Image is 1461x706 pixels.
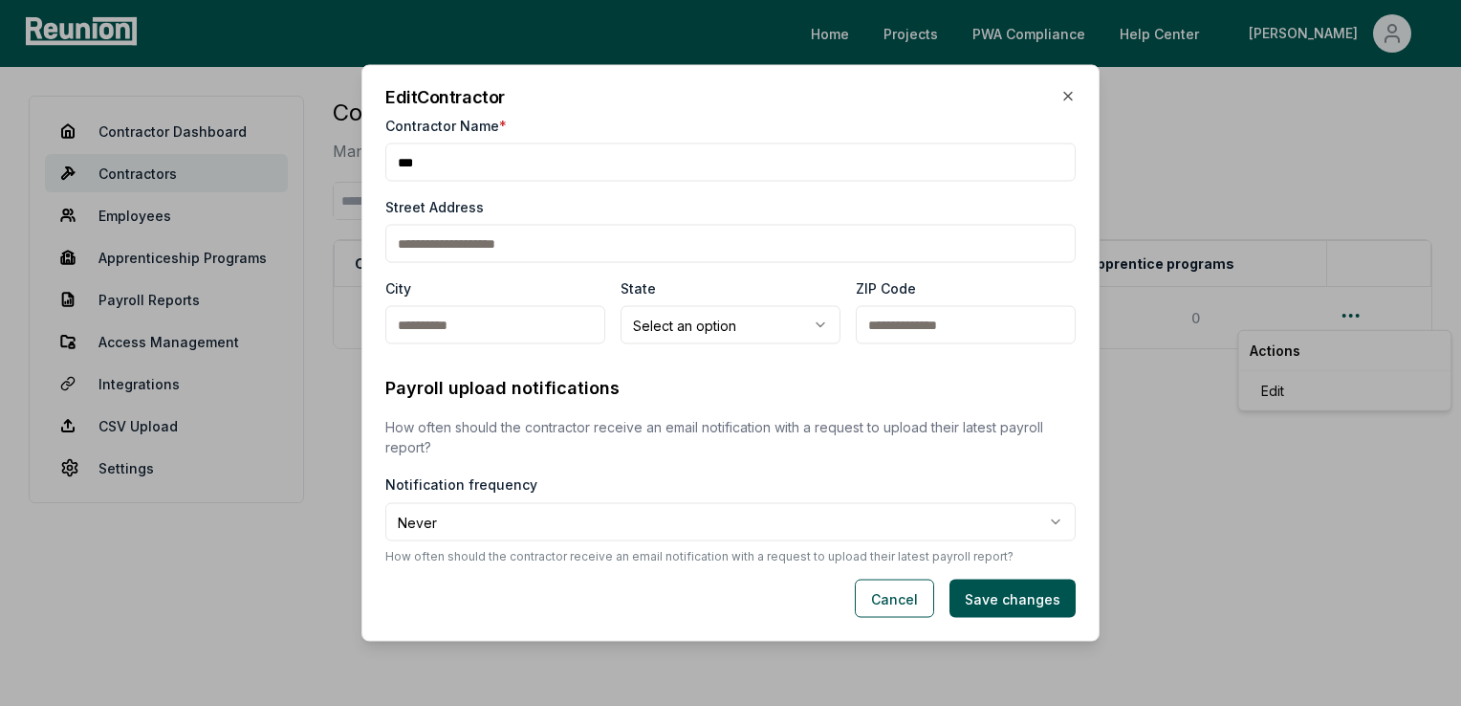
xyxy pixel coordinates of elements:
[385,375,1076,402] h4: Payroll upload notifications
[385,476,537,493] label: Notification frequency
[855,580,934,618] button: Cancel
[385,278,411,298] label: City
[385,417,1076,457] p: How often should the contractor receive an email notification with a request to upload their late...
[385,549,1076,564] p: How often should the contractor receive an email notification with a request to upload their late...
[385,89,1076,106] h2: Edit Contractor
[949,580,1076,618] button: Save changes
[385,116,507,136] label: Contractor Name
[856,278,916,298] label: ZIP Code
[621,278,656,298] label: State
[385,197,484,217] label: Street Address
